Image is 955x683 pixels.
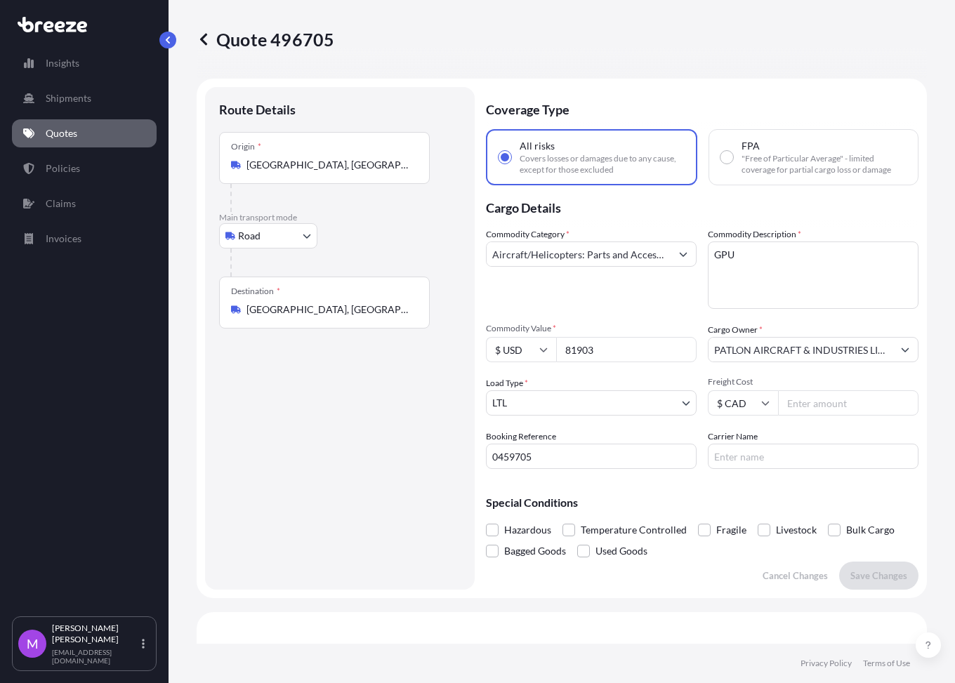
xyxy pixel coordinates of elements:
span: Hazardous [504,519,551,541]
p: Coverage Type [486,87,918,129]
label: Commodity Category [486,227,569,241]
p: Main transport mode [219,212,461,223]
span: Bagged Goods [504,541,566,562]
p: Policies [46,161,80,175]
span: Used Goods [595,541,647,562]
button: Save Changes [839,562,918,590]
span: Load Type [486,376,528,390]
label: Commodity Description [708,227,801,241]
p: Cancel Changes [763,569,828,583]
p: Insights [46,56,79,70]
p: Save Changes [850,569,907,583]
input: Select a commodity type [487,241,671,267]
button: Show suggestions [671,241,696,267]
input: FPA"Free of Particular Average" - limited coverage for partial cargo loss or damage [720,151,733,164]
p: [EMAIL_ADDRESS][DOMAIN_NAME] [52,648,139,665]
button: LTL [486,390,697,416]
span: Fragile [716,519,746,541]
a: Policies [12,154,157,183]
span: Temperature Controlled [581,519,687,541]
button: Show suggestions [893,337,918,362]
span: Road [238,229,261,243]
p: Special Conditions [486,497,918,508]
span: M [27,637,39,651]
span: LTL [492,396,507,410]
p: Route Details [219,101,296,118]
textarea: GPU [708,241,918,309]
input: Type amount [556,337,697,362]
button: Select transport [219,223,317,248]
span: Bulk Cargo [846,519,895,541]
input: All risksCovers losses or damages due to any cause, except for those excluded [499,151,511,164]
p: Quotes [46,126,77,140]
input: Origin [246,158,412,172]
a: Quotes [12,119,157,147]
input: Your internal reference [486,444,697,469]
div: Destination [231,286,280,297]
p: Quote 496705 [197,28,334,51]
a: Terms of Use [863,658,910,669]
input: Destination [246,303,412,317]
input: Enter amount [778,390,918,416]
span: "Free of Particular Average" - limited coverage for partial cargo loss or damage [742,153,907,175]
span: Freight Cost [708,376,918,387]
a: Insights [12,49,157,77]
span: Livestock [776,519,817,541]
button: Cancel Changes [751,562,839,590]
p: [PERSON_NAME] [PERSON_NAME] [52,623,139,645]
a: Privacy Policy [801,658,852,669]
span: All risks [520,139,555,153]
a: Shipments [12,84,157,112]
p: Shipments [46,91,91,105]
span: Covers losses or damages due to any cause, except for those excluded [520,153,685,175]
p: Claims [46,197,76,211]
p: Invoices [46,232,81,246]
a: Claims [12,190,157,218]
label: Booking Reference [486,430,556,444]
input: Full name [709,337,893,362]
input: Enter name [708,444,918,469]
span: Commodity Value [486,323,697,334]
label: Cargo Owner [708,323,763,337]
p: Cargo Details [486,185,918,227]
div: Origin [231,141,261,152]
label: Carrier Name [708,430,758,444]
a: Invoices [12,225,157,253]
span: FPA [742,139,760,153]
